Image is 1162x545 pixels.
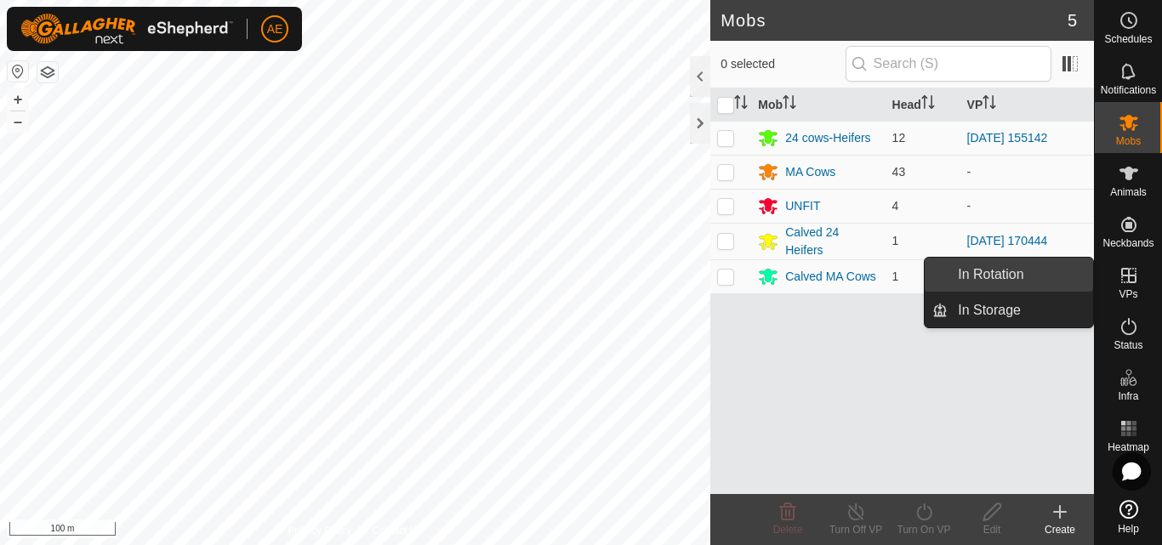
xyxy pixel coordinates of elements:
span: AE [267,20,283,38]
div: Create [1026,522,1094,537]
button: Reset Map [8,61,28,82]
th: Head [886,88,960,122]
div: UNFIT [785,197,820,215]
a: [DATE] 155142 [967,131,1048,145]
span: Schedules [1104,34,1152,44]
img: Gallagher Logo [20,14,233,44]
div: MA Cows [785,163,835,181]
button: + [8,89,28,110]
input: Search (S) [846,46,1051,82]
p-sorticon: Activate to sort [734,98,748,111]
li: In Rotation [925,258,1093,292]
span: 12 [892,131,906,145]
div: Turn Off VP [822,522,890,537]
th: Mob [751,88,885,122]
span: Delete [773,524,803,536]
p-sorticon: Activate to sort [983,98,996,111]
span: 4 [892,199,899,213]
span: In Rotation [958,264,1023,285]
a: Privacy Policy [288,523,352,538]
a: In Rotation [948,258,1093,292]
span: 1 [892,270,899,283]
span: 5 [1068,8,1077,33]
div: 24 cows-Heifers [785,129,870,147]
span: 1 [892,234,899,247]
td: - [960,189,1094,223]
h2: Mobs [721,10,1068,31]
div: Turn On VP [890,522,958,537]
span: Neckbands [1102,238,1153,248]
td: - [960,155,1094,189]
span: In Storage [958,300,1021,321]
th: VP [960,88,1094,122]
div: Calved MA Cows [785,268,876,286]
span: Notifications [1101,85,1156,95]
span: Heatmap [1108,442,1149,452]
li: In Storage [925,293,1093,327]
span: 0 selected [721,55,845,73]
a: [DATE] 170444 [967,234,1048,247]
button: – [8,111,28,132]
div: Edit [958,522,1026,537]
a: Contact Us [372,523,422,538]
p-sorticon: Activate to sort [783,98,796,111]
div: Calved 24 Heifers [785,224,878,259]
p-sorticon: Activate to sort [921,98,935,111]
span: VPs [1119,289,1137,299]
a: In Storage [948,293,1093,327]
span: Animals [1110,187,1147,197]
span: Mobs [1116,136,1141,146]
a: Help [1095,493,1162,541]
span: 43 [892,165,906,179]
span: Help [1118,524,1139,534]
span: Infra [1118,391,1138,401]
span: Status [1114,340,1142,350]
button: Map Layers [37,62,58,82]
